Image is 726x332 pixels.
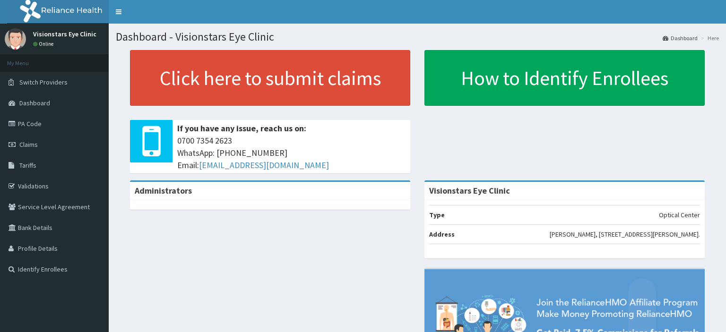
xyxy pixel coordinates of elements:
[5,28,26,50] img: User Image
[177,135,406,171] span: 0700 7354 2623 WhatsApp: [PHONE_NUMBER] Email:
[33,31,96,37] p: Visionstars Eye Clinic
[135,185,192,196] b: Administrators
[177,123,306,134] b: If you have any issue, reach us on:
[19,161,36,170] span: Tariffs
[33,41,56,47] a: Online
[429,211,445,219] b: Type
[699,34,719,42] li: Here
[550,230,700,239] p: [PERSON_NAME], [STREET_ADDRESS][PERSON_NAME].
[663,34,698,42] a: Dashboard
[659,210,700,220] p: Optical Center
[19,99,50,107] span: Dashboard
[19,140,38,149] span: Claims
[116,31,719,43] h1: Dashboard - Visionstars Eye Clinic
[130,50,410,106] a: Click here to submit claims
[199,160,329,170] a: [EMAIL_ADDRESS][DOMAIN_NAME]
[429,230,455,238] b: Address
[424,50,705,106] a: How to Identify Enrollees
[19,78,68,86] span: Switch Providers
[429,185,510,196] strong: Visionstars Eye Clinic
